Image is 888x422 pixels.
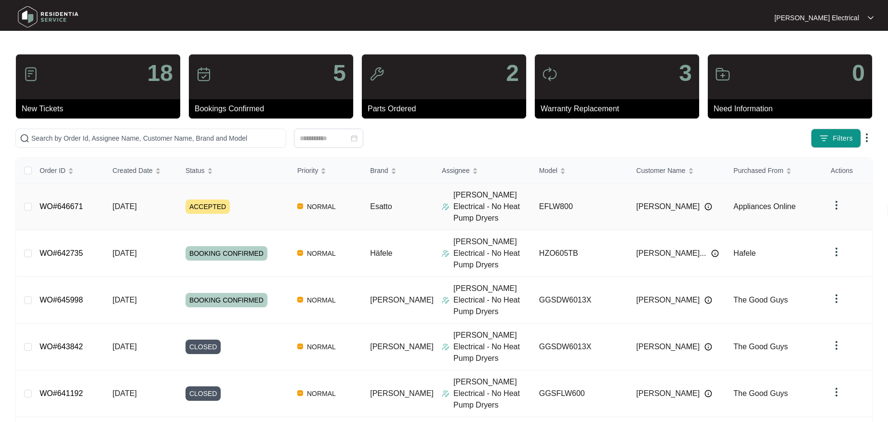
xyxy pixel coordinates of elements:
[113,389,137,397] span: [DATE]
[40,389,83,397] a: WO#641192
[105,158,178,184] th: Created Date
[23,66,39,82] img: icon
[704,296,712,304] img: Info icon
[704,203,712,211] img: Info icon
[40,343,83,351] a: WO#643842
[733,202,795,211] span: Appliances Online
[20,133,29,143] img: search-icon
[506,62,519,85] p: 2
[679,62,692,85] p: 3
[542,66,557,82] img: icon
[370,165,388,176] span: Brand
[823,158,872,184] th: Actions
[636,294,700,306] span: [PERSON_NAME]
[186,165,205,176] span: Status
[113,165,153,176] span: Created Date
[636,388,700,399] span: [PERSON_NAME]
[297,250,303,256] img: Vercel Logo
[714,103,872,115] p: Need Information
[40,296,83,304] a: WO#645998
[833,133,853,144] span: Filters
[297,203,303,209] img: Vercel Logo
[711,250,719,257] img: Info icon
[147,62,173,85] p: 18
[811,129,861,148] button: filter iconFilters
[531,277,629,324] td: GGSDW6013X
[733,249,755,257] span: Hafele
[531,184,629,230] td: EFLW800
[861,132,873,144] img: dropdown arrow
[442,390,450,397] img: Assigner Icon
[852,62,865,85] p: 0
[733,165,783,176] span: Purchased From
[303,294,340,306] span: NORMAL
[178,158,290,184] th: Status
[531,230,629,277] td: HZO605TB
[442,203,450,211] img: Assigner Icon
[539,165,557,176] span: Model
[368,103,526,115] p: Parts Ordered
[303,341,340,353] span: NORMAL
[195,103,353,115] p: Bookings Confirmed
[369,66,384,82] img: icon
[636,201,700,212] span: [PERSON_NAME]
[629,158,726,184] th: Customer Name
[40,249,83,257] a: WO#642735
[362,158,434,184] th: Brand
[453,283,531,317] p: [PERSON_NAME] Electrical - No Heat Pump Dryers
[370,343,434,351] span: [PERSON_NAME]
[303,201,340,212] span: NORMAL
[726,158,823,184] th: Purchased From
[297,390,303,396] img: Vercel Logo
[186,199,230,214] span: ACCEPTED
[704,343,712,351] img: Info icon
[333,62,346,85] p: 5
[186,293,267,307] span: BOOKING CONFIRMED
[831,246,842,258] img: dropdown arrow
[531,158,629,184] th: Model
[733,343,788,351] span: The Good Guys
[370,296,434,304] span: [PERSON_NAME]
[453,376,531,411] p: [PERSON_NAME] Electrical - No Heat Pump Dryers
[442,343,450,351] img: Assigner Icon
[32,158,105,184] th: Order ID
[831,340,842,351] img: dropdown arrow
[636,248,706,259] span: [PERSON_NAME]...
[819,133,829,143] img: filter icon
[113,202,137,211] span: [DATE]
[453,236,531,271] p: [PERSON_NAME] Electrical - No Heat Pump Dryers
[370,202,392,211] span: Esatto
[774,13,859,23] p: [PERSON_NAME] Electrical
[297,343,303,349] img: Vercel Logo
[186,386,221,401] span: CLOSED
[186,246,267,261] span: BOOKING CONFIRMED
[297,165,318,176] span: Priority
[297,297,303,303] img: Vercel Logo
[636,165,686,176] span: Customer Name
[831,386,842,398] img: dropdown arrow
[370,389,434,397] span: [PERSON_NAME]
[704,390,712,397] img: Info icon
[370,249,392,257] span: Häfele
[22,103,180,115] p: New Tickets
[113,249,137,257] span: [DATE]
[442,296,450,304] img: Assigner Icon
[113,296,137,304] span: [DATE]
[715,66,730,82] img: icon
[196,66,212,82] img: icon
[290,158,362,184] th: Priority
[733,389,788,397] span: The Good Guys
[868,15,874,20] img: dropdown arrow
[303,248,340,259] span: NORMAL
[733,296,788,304] span: The Good Guys
[636,341,700,353] span: [PERSON_NAME]
[531,324,629,370] td: GGSDW6013X
[453,330,531,364] p: [PERSON_NAME] Electrical - No Heat Pump Dryers
[303,388,340,399] span: NORMAL
[40,202,83,211] a: WO#646671
[113,343,137,351] span: [DATE]
[40,165,66,176] span: Order ID
[453,189,531,224] p: [PERSON_NAME] Electrical - No Heat Pump Dryers
[434,158,531,184] th: Assignee
[831,293,842,304] img: dropdown arrow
